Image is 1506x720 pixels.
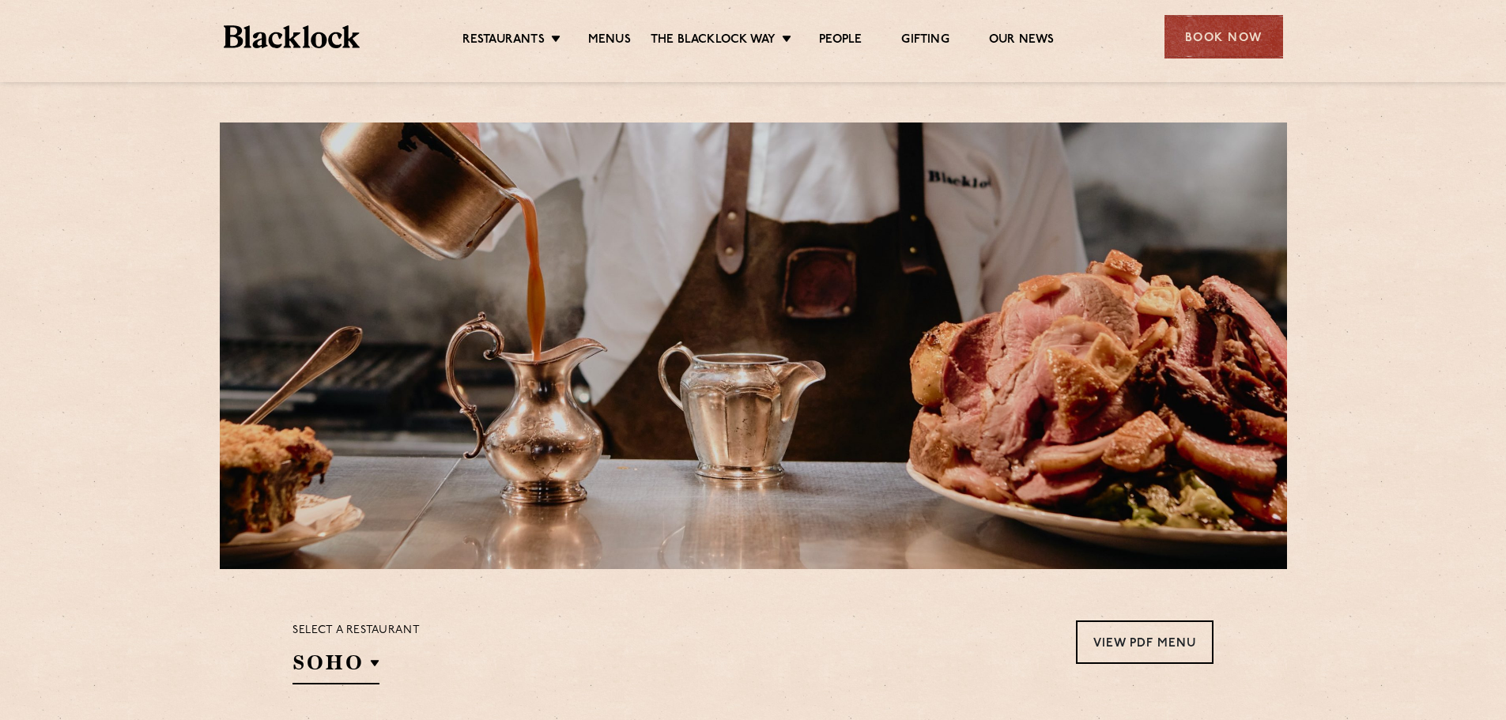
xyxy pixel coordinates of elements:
img: BL_Textured_Logo-footer-cropped.svg [224,25,360,48]
a: Restaurants [462,32,545,50]
a: Our News [989,32,1055,50]
a: The Blacklock Way [651,32,776,50]
a: Gifting [901,32,949,50]
a: View PDF Menu [1076,620,1213,664]
a: Menus [588,32,631,50]
p: Select a restaurant [293,620,420,641]
a: People [819,32,862,50]
div: Book Now [1164,15,1283,58]
h2: SOHO [293,649,379,684]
